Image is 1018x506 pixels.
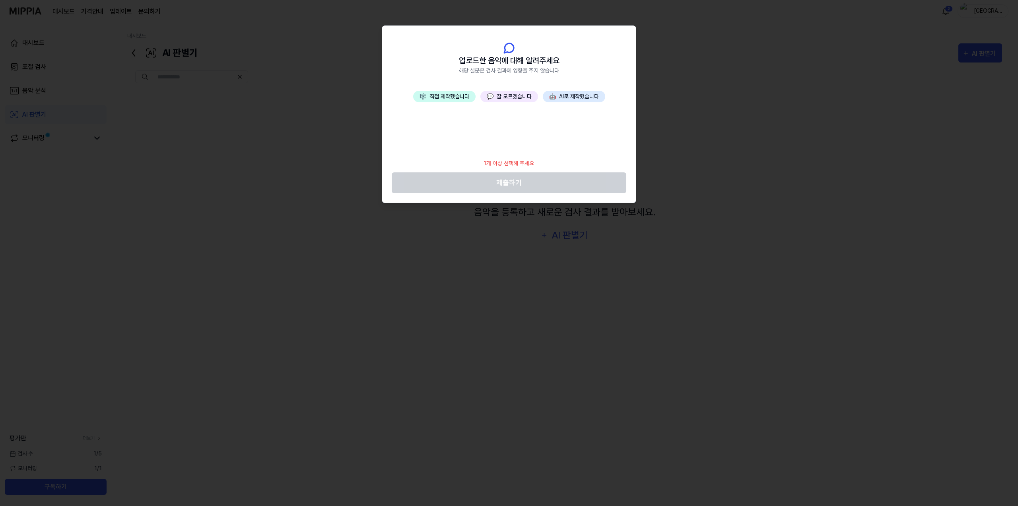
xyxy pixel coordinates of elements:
[480,91,538,102] button: 💬잘 모르겠습니다
[479,154,539,172] div: 1개 이상 선택해 주세요
[543,91,605,102] button: 🤖AI로 제작했습니다
[459,55,560,66] span: 업로드한 음악에 대해 알려주세요
[413,91,476,102] button: 🎼직접 제작했습니다
[487,93,493,100] span: 💬
[549,93,556,100] span: 🤖
[420,93,426,100] span: 🎼
[459,66,559,75] span: 해당 설문은 검사 결과에 영향을 주지 않습니다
